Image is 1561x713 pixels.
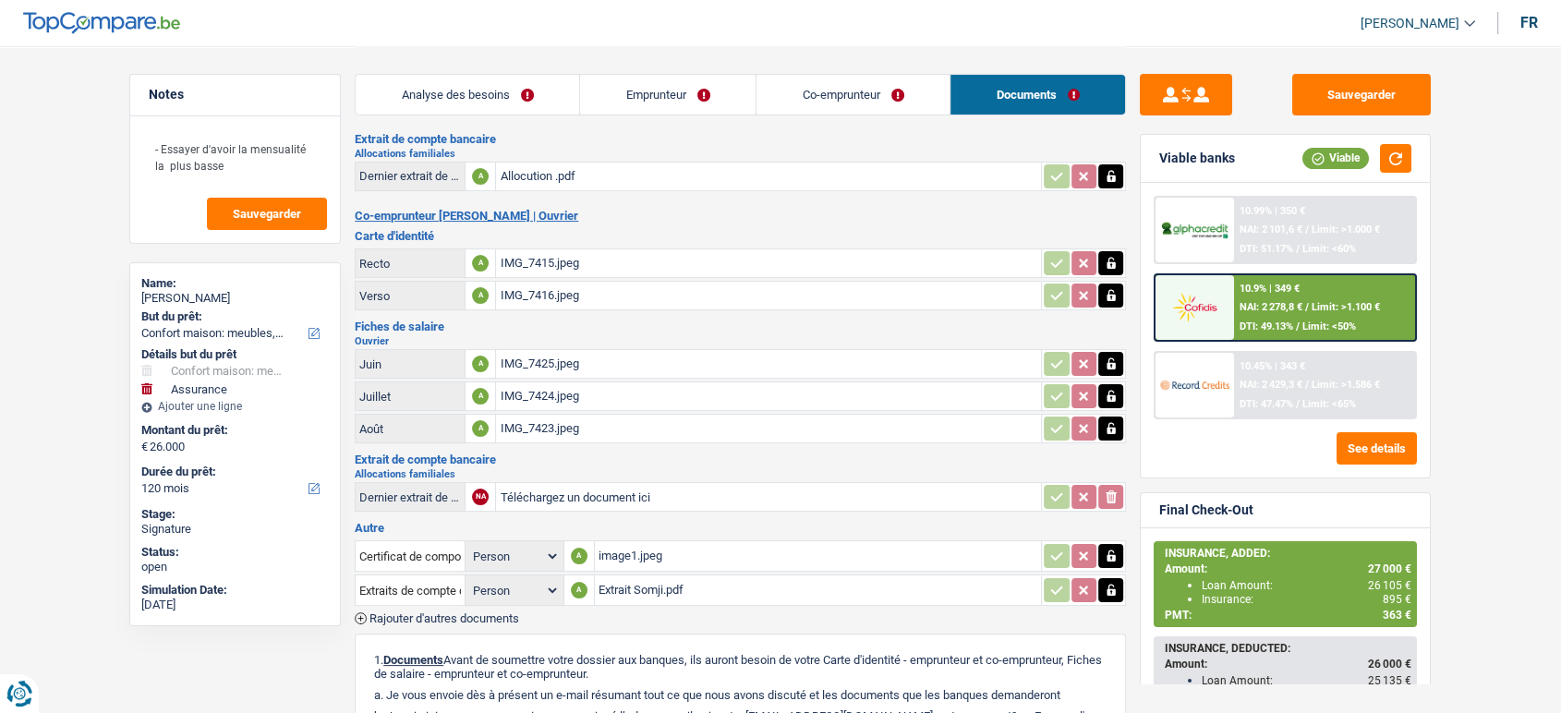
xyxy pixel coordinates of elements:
div: PMT: [1165,609,1411,622]
label: Durée du prêt: [141,465,325,479]
span: Limit: <60% [1302,243,1356,255]
p: 1. Avant de soumettre votre dossier aux banques, ils auront besoin de votre Carte d'identité - em... [374,653,1107,681]
span: DTI: 49.13% [1240,320,1293,332]
img: Cofidis [1160,290,1228,324]
h5: Notes [149,87,321,103]
div: Recto [359,257,461,271]
div: Viable [1302,148,1369,168]
div: Allocution .pdf [500,163,1037,190]
label: But du prêt: [141,309,325,324]
div: 10.45% | 343 € [1240,360,1305,372]
span: Limit: >1.100 € [1312,301,1380,313]
div: Name: [141,276,329,291]
span: 25 135 € [1368,674,1411,687]
div: Ajouter une ligne [141,400,329,413]
span: / [1296,398,1300,410]
div: Détails but du prêt [141,347,329,362]
div: IMG_7424.jpeg [500,382,1037,410]
h3: Extrait de compte bancaire [355,133,1126,145]
span: / [1305,301,1309,313]
a: Documents [950,75,1125,115]
button: Sauvegarder [207,198,327,230]
h3: Autre [355,522,1126,534]
h3: Fiches de salaire [355,320,1126,332]
div: Dernier extrait de compte pour vos allocations familiales [359,169,461,183]
button: See details [1337,432,1417,465]
span: 26 000 € [1368,658,1411,671]
h3: Extrait de compte bancaire [355,453,1126,465]
div: 10.9% | 349 € [1240,283,1300,295]
a: Emprunteur [580,75,756,115]
div: [PERSON_NAME] [141,291,329,306]
div: Status: [141,545,329,560]
h2: Allocations familiales [355,469,1126,479]
div: IMG_7423.jpeg [500,415,1037,442]
img: Record Credits [1160,368,1228,402]
div: IMG_7425.jpeg [500,350,1037,378]
div: A [472,287,489,304]
div: IMG_7415.jpeg [500,249,1037,277]
span: / [1305,379,1309,391]
div: open [141,560,329,574]
span: Limit: >1.000 € [1312,224,1380,236]
div: A [571,582,587,598]
span: € [141,440,148,454]
a: [PERSON_NAME] [1346,8,1475,39]
div: Insurance: [1202,593,1411,606]
div: Loan Amount: [1202,579,1411,592]
span: Rajouter d'autres documents [369,612,519,624]
div: Final Check-Out [1159,502,1253,518]
h2: Co-emprunteur [PERSON_NAME] | Ouvrier [355,209,1126,224]
div: Loan Amount: [1202,674,1411,687]
h2: Allocations familiales [355,149,1126,159]
div: fr [1520,14,1538,31]
span: Documents [383,653,443,667]
img: AlphaCredit [1160,220,1228,241]
div: Stage: [141,507,329,522]
span: NAI: 2 278,8 € [1240,301,1302,313]
div: Signature [141,522,329,537]
span: Limit: <50% [1302,320,1356,332]
div: Amount: [1165,562,1411,575]
h2: Ouvrier [355,336,1126,346]
span: [PERSON_NAME] [1361,16,1459,31]
span: 27 000 € [1368,562,1411,575]
div: A [472,388,489,405]
div: image1.jpeg [599,542,1038,570]
span: DTI: 47.47% [1240,398,1293,410]
img: TopCompare Logo [23,12,180,34]
div: 10.99% | 350 € [1240,205,1305,217]
span: 363 € [1383,609,1411,622]
span: / [1296,320,1300,332]
span: Limit: <65% [1302,398,1356,410]
div: A [571,548,587,564]
div: INSURANCE, DEDUCTED: [1165,642,1411,655]
div: Juin [359,357,461,371]
div: INSURANCE, ADDED: [1165,547,1411,560]
div: IMG_7416.jpeg [500,282,1037,309]
h3: Carte d'identité [355,230,1126,242]
button: Rajouter d'autres documents [355,612,519,624]
div: Juillet [359,390,461,404]
div: Extrait Somji.pdf [599,576,1038,604]
button: Sauvegarder [1292,74,1431,115]
label: Montant du prêt: [141,423,325,438]
a: Analyse des besoins [356,75,579,115]
div: Amount: [1165,658,1411,671]
div: Dernier extrait de compte pour vos allocations familiales [359,490,461,504]
div: Août [359,422,461,436]
div: Viable banks [1159,151,1235,166]
div: A [472,255,489,272]
span: NAI: 2 429,3 € [1240,379,1302,391]
span: / [1296,243,1300,255]
span: Sauvegarder [233,208,301,220]
span: Limit: >1.586 € [1312,379,1380,391]
div: Simulation Date: [141,583,329,598]
div: A [472,356,489,372]
div: NA [472,489,489,505]
a: Co-emprunteur [756,75,950,115]
div: Verso [359,289,461,303]
span: 895 € [1383,593,1411,606]
span: NAI: 2 101,6 € [1240,224,1302,236]
span: / [1305,224,1309,236]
